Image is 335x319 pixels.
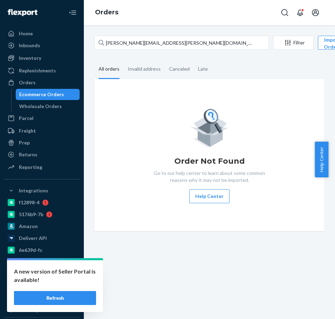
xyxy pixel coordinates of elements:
[19,211,43,218] div: 5176b9-7b
[8,9,37,16] img: Flexport logo
[19,115,34,122] div: Parcel
[4,149,80,160] a: Returns
[4,162,80,173] a: Reporting
[19,199,39,206] div: f12898-4
[89,2,124,23] ol: breadcrumbs
[4,113,80,124] a: Parcel
[190,107,228,147] img: Empty list
[16,101,80,112] a: Wholesale Orders
[4,233,80,244] a: Deliverr API
[4,28,80,39] a: Home
[4,65,80,76] a: Replenishments
[19,223,38,230] div: Amazon
[4,52,80,64] a: Inventory
[95,8,118,16] a: Orders
[19,235,47,242] div: Deliverr API
[4,256,80,268] a: pulsetto
[4,125,80,136] a: Freight
[174,156,245,167] h1: Order Not Found
[4,244,80,256] a: 6e639d-fc
[169,60,190,78] div: Canceled
[19,164,42,171] div: Reporting
[4,185,80,196] button: Integrations
[148,170,271,184] p: Go to our help center to learn about some common reasons why it may not be imported.
[4,221,80,232] a: Amazon
[189,189,230,203] button: Help Center
[274,39,313,46] div: Filter
[4,40,80,51] a: Inbounds
[4,77,80,88] a: Orders
[19,103,62,110] div: Wholesale Orders
[14,267,96,284] p: A new version of Seller Portal is available!
[66,6,80,20] button: Close Navigation
[4,137,80,148] a: Prep
[14,291,96,305] button: Refresh
[19,42,40,49] div: Inbounds
[4,306,80,314] a: Add Integration
[19,79,36,86] div: Orders
[19,151,37,158] div: Returns
[19,30,33,37] div: Home
[308,6,322,20] button: Open account menu
[99,60,119,79] div: All orders
[128,60,161,78] div: Invalid address
[293,6,307,20] button: Open notifications
[278,6,292,20] button: Open Search Box
[19,67,56,74] div: Replenishments
[4,280,80,291] a: a76299-82
[198,60,208,78] div: Late
[19,91,64,98] div: Ecommerce Orders
[16,89,80,100] a: Ecommerce Orders
[94,36,269,50] input: Search orders
[19,139,30,146] div: Prep
[315,142,328,177] button: Help Center
[4,197,80,208] a: f12898-4
[19,127,36,134] div: Freight
[19,187,48,194] div: Integrations
[4,268,80,279] a: gnzsuz-v5
[4,209,80,220] a: 5176b9-7b
[19,247,42,254] div: 6e639d-fc
[19,55,41,62] div: Inventory
[4,292,80,303] a: [PERSON_NAME]
[273,36,314,50] button: Filter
